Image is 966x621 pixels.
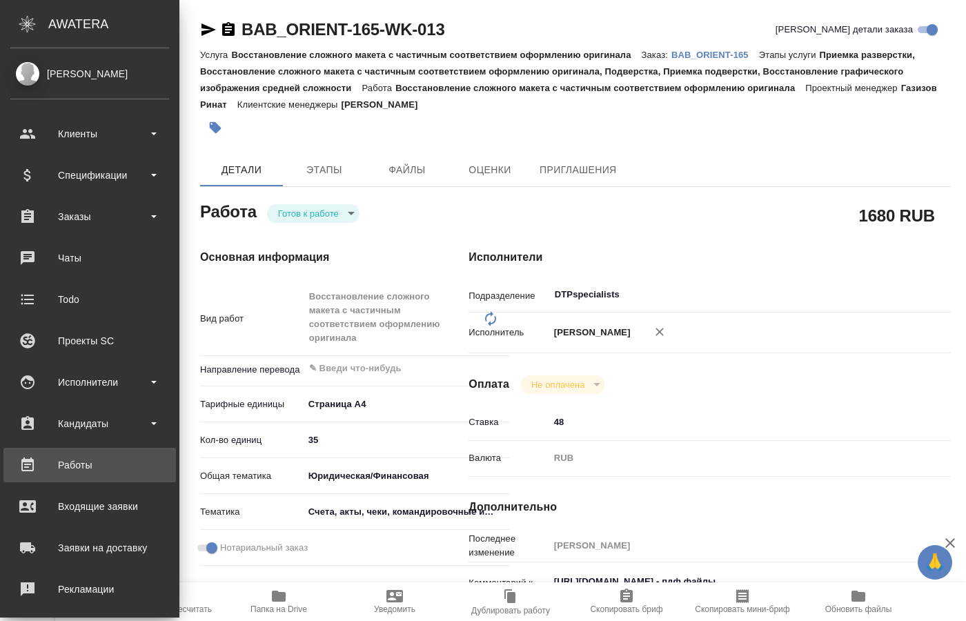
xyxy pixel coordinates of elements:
[671,50,759,60] p: BAB_ORIENT-165
[10,579,169,600] div: Рекламации
[304,464,511,488] div: Юридическая/Финансовая
[3,531,176,565] a: Заявки на доставку
[642,50,671,60] p: Заказ:
[304,393,511,416] div: Страница А4
[200,50,915,93] p: Приемка разверстки, Восстановление сложного макета с частичным соответствием оформлению оригинала...
[469,415,549,429] p: Ставка
[10,496,169,517] div: Входящие заявки
[200,198,257,223] h2: Работа
[453,582,569,621] button: Дублировать работу
[859,204,935,227] h2: 1680 RUB
[208,161,275,179] span: Детали
[3,572,176,607] a: Рекламации
[200,397,304,411] p: Тарифные единицы
[267,204,359,223] div: Готов к работе
[374,604,415,614] span: Уведомить
[291,161,357,179] span: Этапы
[3,324,176,358] a: Проекты SC
[527,379,589,391] button: Не оплачена
[220,21,237,38] button: Скопировать ссылку
[549,412,911,432] input: ✎ Введи что-нибудь
[469,376,509,393] h4: Оплата
[10,165,169,186] div: Спецификации
[10,289,169,310] div: Todo
[644,317,675,347] button: Удалить исполнителя
[590,604,662,614] span: Скопировать бриф
[469,499,951,515] h4: Дополнительно
[274,208,343,219] button: Готов к работе
[469,532,549,560] p: Последнее изменение
[395,83,805,93] p: Восстановление сложного макета с частичным соответствием оформлению оригинала
[776,23,913,37] span: [PERSON_NAME] детали заказа
[48,10,179,38] div: AWATERA
[231,50,641,60] p: Восстановление сложного макета с частичным соответствием оформлению оригинала
[469,326,549,339] p: Исполнитель
[3,448,176,482] a: Работы
[825,604,892,614] span: Обновить файлы
[10,372,169,393] div: Исполнители
[374,161,440,179] span: Файлы
[221,582,337,621] button: Папка на Drive
[200,249,413,266] h4: Основная информация
[10,538,169,558] div: Заявки на доставку
[469,451,549,465] p: Валюта
[10,331,169,351] div: Проекты SC
[10,206,169,227] div: Заказы
[540,161,617,179] span: Приглашения
[200,505,304,519] p: Тематика
[308,360,460,377] input: ✎ Введи что-нибудь
[200,50,231,60] p: Услуга
[684,582,800,621] button: Скопировать мини-бриф
[549,570,911,607] textarea: [URL][DOMAIN_NAME] - пдф файлы
[759,50,820,60] p: Этапы услуги
[569,582,684,621] button: Скопировать бриф
[200,112,230,143] button: Добавить тэг
[362,83,395,93] p: Работа
[549,535,911,555] input: Пустое поле
[918,545,952,580] button: 🙏
[469,576,549,604] p: Комментарий к работе
[220,541,308,555] span: Нотариальный заказ
[502,367,505,370] button: Open
[471,606,550,615] span: Дублировать работу
[237,99,342,110] p: Клиентские менеджеры
[200,469,304,483] p: Общая тематика
[304,500,511,524] div: Счета, акты, чеки, командировочные и таможенные документы
[304,430,511,450] input: ✎ Введи что-нибудь
[10,124,169,144] div: Клиенты
[671,48,759,60] a: BAB_ORIENT-165
[200,363,304,377] p: Направление перевода
[10,413,169,434] div: Кандидаты
[800,582,916,621] button: Обновить файлы
[520,375,605,394] div: Готов к работе
[337,582,453,621] button: Уведомить
[342,99,428,110] p: [PERSON_NAME]
[469,289,549,303] p: Подразделение
[457,161,523,179] span: Оценки
[3,241,176,275] a: Чаты
[10,66,169,81] div: [PERSON_NAME]
[923,548,947,577] span: 🙏
[903,293,906,296] button: Open
[250,604,307,614] span: Папка на Drive
[549,446,911,470] div: RUB
[805,83,900,93] p: Проектный менеджер
[549,326,631,339] p: [PERSON_NAME]
[3,282,176,317] a: Todo
[10,455,169,475] div: Работы
[200,21,217,38] button: Скопировать ссылку для ЯМессенджера
[200,312,304,326] p: Вид работ
[469,249,951,266] h4: Исполнители
[241,20,445,39] a: BAB_ORIENT-165-WK-013
[695,604,789,614] span: Скопировать мини-бриф
[10,248,169,268] div: Чаты
[3,489,176,524] a: Входящие заявки
[200,433,304,447] p: Кол-во единиц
